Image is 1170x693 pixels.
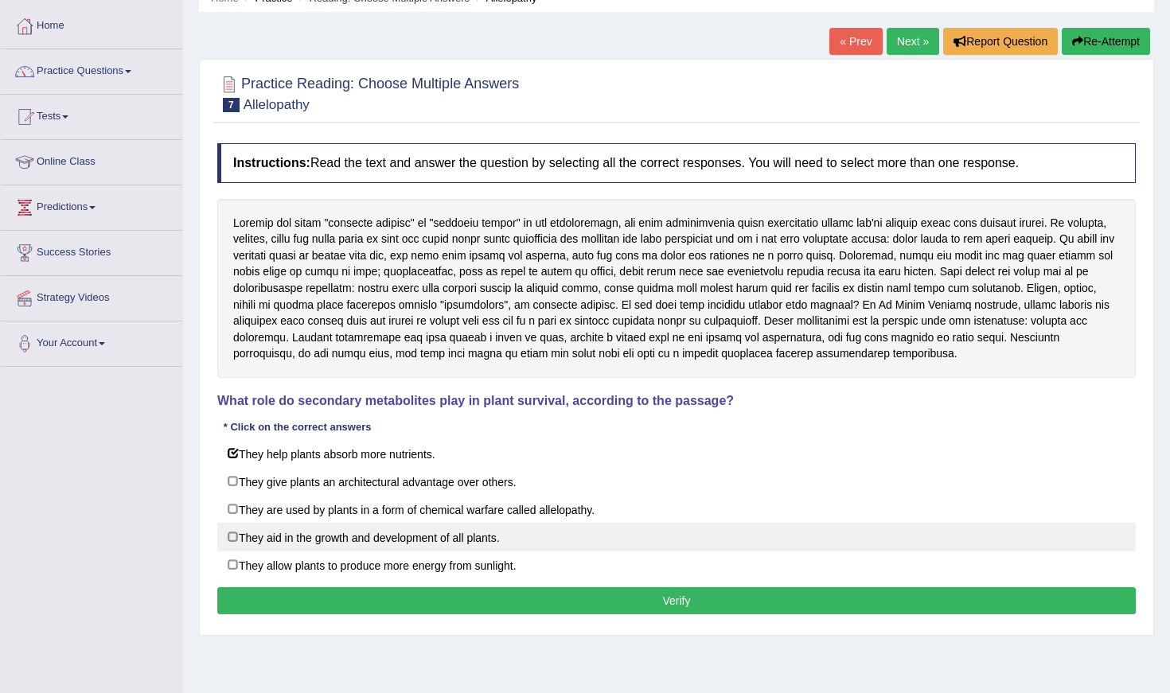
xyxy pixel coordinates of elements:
[217,495,1136,524] label: They are used by plants in a form of chemical warfare called allelopathy.
[217,394,1136,408] h4: What role do secondary metabolites play in plant survival, according to the passage?
[943,28,1058,55] button: Report Question
[217,467,1136,496] label: They give plants an architectural advantage over others.
[1,4,182,44] a: Home
[217,439,1136,468] label: They help plants absorb more nutrients.
[1,276,182,316] a: Strategy Videos
[1,95,182,134] a: Tests
[887,28,939,55] a: Next »
[1,185,182,225] a: Predictions
[1,140,182,180] a: Online Class
[217,523,1136,551] label: They aid in the growth and development of all plants.
[217,420,377,435] div: * Click on the correct answers
[217,551,1136,579] label: They allow plants to produce more energy from sunlight.
[217,587,1136,614] button: Verify
[1062,28,1150,55] button: Re-Attempt
[1,49,182,89] a: Practice Questions
[233,156,310,169] b: Instructions:
[223,98,240,112] span: 7
[829,28,882,55] a: « Prev
[1,231,182,271] a: Success Stories
[217,199,1136,378] div: Loremip dol sitam "consecte adipisc" el "seddoeiu tempor" in utl etdoloremagn, ali enim adminimve...
[217,143,1136,183] h4: Read the text and answer the question by selecting all the correct responses. You will need to se...
[1,321,182,361] a: Your Account
[217,72,519,112] h2: Practice Reading: Choose Multiple Answers
[244,97,310,112] small: Allelopathy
